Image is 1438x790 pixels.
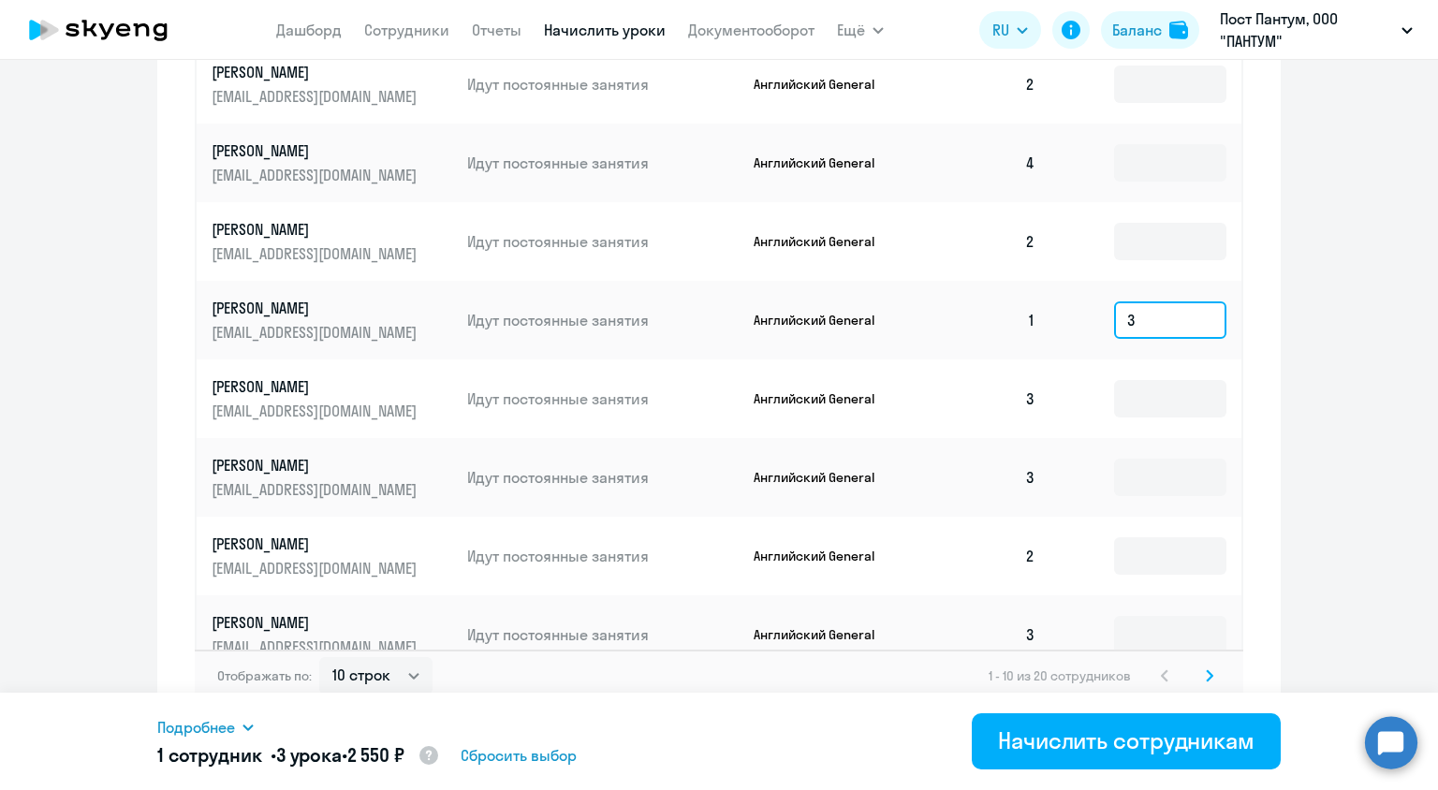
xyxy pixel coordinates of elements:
a: [PERSON_NAME][EMAIL_ADDRESS][DOMAIN_NAME] [212,612,452,657]
p: [PERSON_NAME] [212,455,421,475]
div: Начислить сотрудникам [998,725,1255,755]
button: RU [979,11,1041,49]
div: Баланс [1112,19,1162,41]
span: RU [992,19,1009,41]
span: Ещё [837,19,865,41]
td: 3 [919,359,1050,438]
a: [PERSON_NAME][EMAIL_ADDRESS][DOMAIN_NAME] [212,455,452,500]
a: Сотрудники [364,21,449,39]
p: [EMAIL_ADDRESS][DOMAIN_NAME] [212,243,421,264]
p: Английский General [754,469,894,486]
p: Идут постоянные занятия [467,153,739,173]
p: [EMAIL_ADDRESS][DOMAIN_NAME] [212,636,421,657]
p: Идут постоянные занятия [467,467,739,488]
p: [EMAIL_ADDRESS][DOMAIN_NAME] [212,401,421,421]
p: [PERSON_NAME] [212,298,421,318]
h5: 1 сотрудник • • [157,742,440,770]
span: Отображать по: [217,667,312,684]
td: 2 [919,202,1050,281]
a: Дашборд [276,21,342,39]
p: Идут постоянные занятия [467,74,739,95]
td: 1 [919,281,1050,359]
p: [EMAIL_ADDRESS][DOMAIN_NAME] [212,165,421,185]
p: [PERSON_NAME] [212,140,421,161]
p: Английский General [754,154,894,171]
p: Английский General [754,390,894,407]
a: [PERSON_NAME][EMAIL_ADDRESS][DOMAIN_NAME] [212,298,452,343]
p: Английский General [754,76,894,93]
p: Английский General [754,312,894,329]
p: Английский General [754,233,894,250]
button: Начислить сотрудникам [972,713,1281,769]
p: Пост Пантум, ООО "ПАНТУМ" [1220,7,1394,52]
img: balance [1169,21,1188,39]
button: Пост Пантум, ООО "ПАНТУМ" [1211,7,1422,52]
span: 1 - 10 из 20 сотрудников [989,667,1131,684]
span: 2 550 ₽ [347,743,404,767]
td: 2 [919,45,1050,124]
p: [EMAIL_ADDRESS][DOMAIN_NAME] [212,86,421,107]
td: 3 [919,595,1050,674]
span: Сбросить выбор [461,744,577,767]
p: [PERSON_NAME] [212,612,421,633]
p: [EMAIL_ADDRESS][DOMAIN_NAME] [212,558,421,578]
span: 3 урока [276,743,342,767]
a: [PERSON_NAME][EMAIL_ADDRESS][DOMAIN_NAME] [212,219,452,264]
p: [PERSON_NAME] [212,219,421,240]
p: [PERSON_NAME] [212,62,421,82]
p: Идут постоянные занятия [467,310,739,330]
p: [PERSON_NAME] [212,534,421,554]
a: [PERSON_NAME][EMAIL_ADDRESS][DOMAIN_NAME] [212,534,452,578]
p: Идут постоянные занятия [467,624,739,645]
p: Английский General [754,548,894,564]
a: [PERSON_NAME][EMAIL_ADDRESS][DOMAIN_NAME] [212,376,452,421]
span: Подробнее [157,716,235,739]
td: 2 [919,517,1050,595]
td: 3 [919,438,1050,517]
button: Балансbalance [1101,11,1199,49]
a: Отчеты [472,21,521,39]
a: Документооборот [688,21,814,39]
a: [PERSON_NAME][EMAIL_ADDRESS][DOMAIN_NAME] [212,62,452,107]
button: Ещё [837,11,884,49]
a: Начислить уроки [544,21,666,39]
a: [PERSON_NAME][EMAIL_ADDRESS][DOMAIN_NAME] [212,140,452,185]
p: Идут постоянные занятия [467,231,739,252]
p: [PERSON_NAME] [212,376,421,397]
p: Идут постоянные занятия [467,388,739,409]
p: Идут постоянные занятия [467,546,739,566]
p: Английский General [754,626,894,643]
p: [EMAIL_ADDRESS][DOMAIN_NAME] [212,479,421,500]
p: [EMAIL_ADDRESS][DOMAIN_NAME] [212,322,421,343]
td: 4 [919,124,1050,202]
